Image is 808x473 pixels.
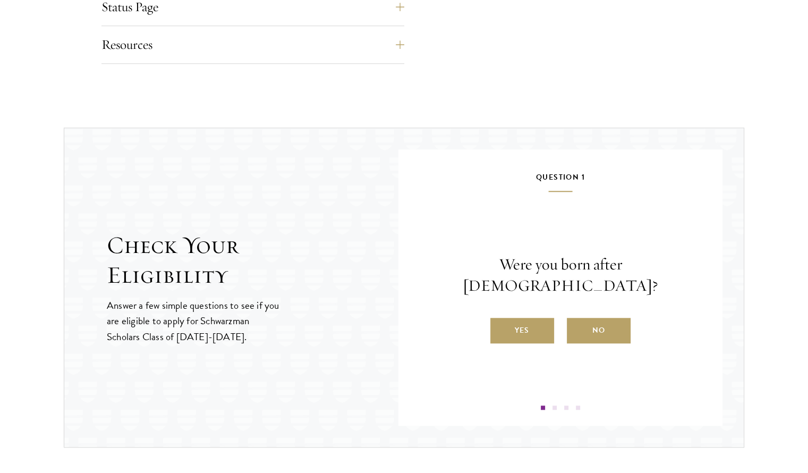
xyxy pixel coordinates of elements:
p: Answer a few simple questions to see if you are eligible to apply for Schwarzman Scholars Class o... [107,298,280,344]
p: Were you born after [DEMOGRAPHIC_DATA]? [430,254,691,297]
h5: Question 1 [430,171,691,192]
label: No [567,318,631,343]
h2: Check Your Eligibility [107,231,398,290]
button: Resources [101,32,404,57]
label: Yes [490,318,554,343]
